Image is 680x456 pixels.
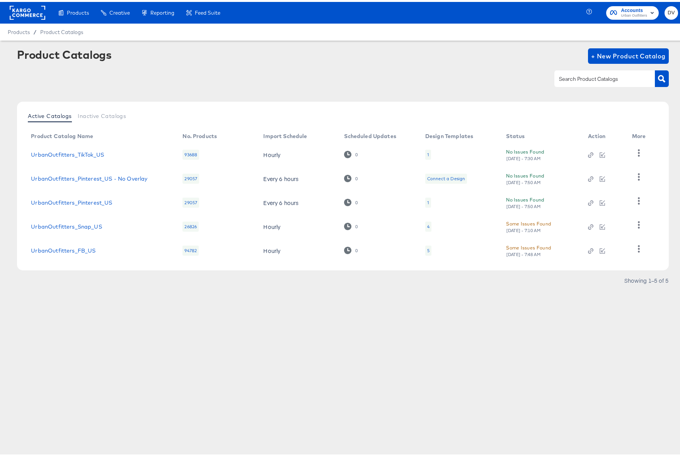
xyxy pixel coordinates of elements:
div: Product Catalogs [17,46,111,59]
div: 0 [355,246,358,251]
div: 4 [427,222,429,228]
button: Some Issues Found[DATE] - 7:10 AM [506,218,551,231]
span: Feed Suite [195,8,220,14]
div: 26826 [182,220,199,230]
div: 0 [355,198,358,203]
div: 0 [344,173,358,180]
div: [DATE] - 7:10 AM [506,226,541,231]
a: Product Catalogs [40,27,83,33]
td: Every 6 hours [257,189,338,213]
div: 1 [425,148,431,158]
div: 93688 [182,148,199,158]
span: Products [8,27,30,33]
span: / [30,27,40,33]
input: Search Product Catalogs [557,73,640,82]
div: 0 [355,150,358,155]
th: More [626,128,655,141]
div: 0 [355,222,358,227]
span: Urban Outfitters [621,11,647,17]
div: Some Issues Found [506,218,551,226]
div: [DATE] - 7:48 AM [506,250,541,255]
div: Scheduled Updates [344,131,396,137]
div: 4 [425,220,431,230]
td: Hourly [257,237,338,261]
span: Products [67,8,89,14]
div: Connect a Design [425,172,467,182]
div: 1 [427,150,429,156]
button: DV [665,4,678,18]
div: 0 [344,245,358,252]
a: UrbanOutfitters_Pinterest_US [31,198,112,204]
div: Design Templates [425,131,473,137]
span: + New Product Catalog [591,49,666,60]
div: 0 [355,174,358,179]
div: 29057 [182,196,199,206]
span: Reporting [150,8,174,14]
div: 0 [344,221,358,228]
div: Some Issues Found [506,242,551,250]
td: Every 6 hours [257,165,338,189]
div: Connect a Design [427,174,465,180]
button: + New Product Catalog [588,46,669,62]
div: 0 [344,149,358,156]
div: 1 [427,198,429,204]
div: No. Products [182,131,217,137]
span: Accounts [621,5,647,13]
div: 5 [425,244,431,254]
th: Action [582,128,625,141]
div: 94782 [182,244,199,254]
div: 29057 [182,172,199,182]
span: Inactive Catalogs [78,111,126,117]
div: Showing 1–5 of 5 [624,276,669,281]
button: AccountsUrban Outfitters [606,4,659,18]
a: UrbanOutfitters_TikTok_US [31,150,104,156]
a: UrbanOutfitters_Snap_US [31,222,102,228]
div: 1 [425,196,431,206]
div: 5 [427,246,429,252]
div: Product Catalog Name [31,131,93,137]
div: 0 [344,197,358,204]
span: Active Catalogs [28,111,72,117]
a: UrbanOutfitters_FB_US [31,246,95,252]
th: Status [500,128,582,141]
button: Some Issues Found[DATE] - 7:48 AM [506,242,551,255]
span: Creative [109,8,130,14]
td: Hourly [257,213,338,237]
span: DV [668,7,675,15]
td: Hourly [257,141,338,165]
a: UrbanOutfitters_Pinterest_US - No Overlay [31,174,147,180]
div: Import Schedule [263,131,307,137]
